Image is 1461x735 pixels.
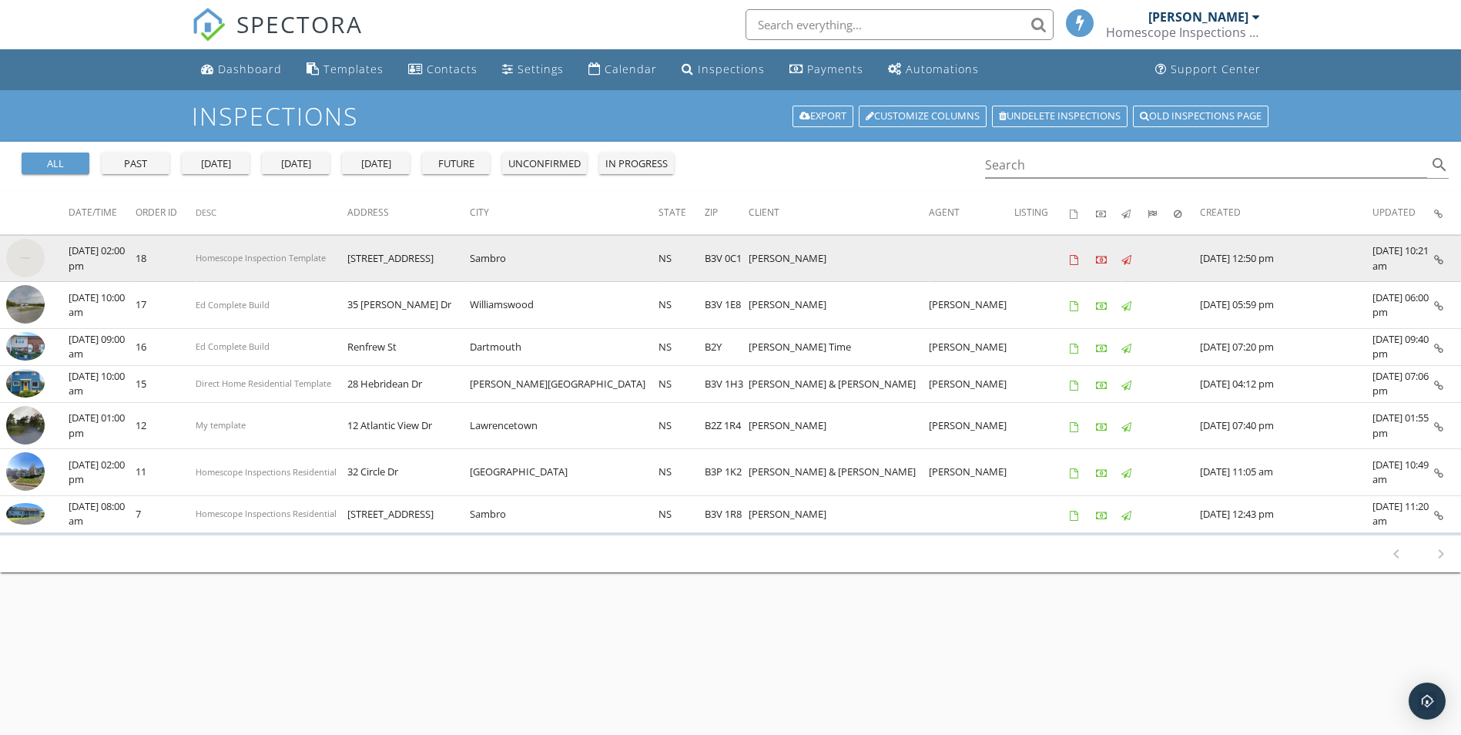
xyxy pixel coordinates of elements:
th: Published: Not sorted. [1121,191,1148,234]
div: Open Intercom Messenger [1409,683,1446,720]
th: Address: Not sorted. [347,191,470,234]
div: Settings [518,62,564,76]
th: Created: Not sorted. [1200,191,1372,234]
td: NS [658,365,705,402]
td: [DATE] 02:00 pm [69,449,136,496]
div: all [28,156,83,172]
button: all [22,153,89,174]
td: [PERSON_NAME] [749,402,929,449]
a: Dashboard [195,55,288,84]
div: Contacts [427,62,478,76]
td: 12 [136,402,196,449]
th: Submitted: Not sorted. [1148,191,1174,234]
td: 16 [136,328,196,365]
button: [DATE] [182,153,250,174]
img: 9085457%2Fcover_photos%2FwuMTHF3KwbkYgxL7x7d8%2Fsmall.jpeg [6,406,45,445]
td: [DATE] 10:21 am [1372,235,1434,282]
div: in progress [605,156,668,172]
span: City [470,206,489,219]
img: 9153784%2Fcover_photos%2Fee0975GYoaIhXMsF4tuC%2Fsmall.jpeg [6,369,45,398]
td: [DATE] 10:00 am [69,282,136,329]
td: [STREET_ADDRESS] [347,235,470,282]
td: NS [658,495,705,532]
th: Paid: Not sorted. [1096,191,1122,234]
i: search [1430,156,1449,174]
td: B3V 0C1 [705,235,749,282]
span: Desc [196,206,216,218]
td: [DATE] 02:00 pm [69,235,136,282]
td: B2Y [705,328,749,365]
div: [DATE] [188,156,243,172]
span: Order ID [136,206,177,219]
th: State: Not sorted. [658,191,705,234]
td: [GEOGRAPHIC_DATA] [470,449,658,496]
span: State [658,206,686,219]
span: Listing [1014,206,1048,219]
td: NS [658,402,705,449]
th: Agreements signed: Not sorted. [1070,191,1096,234]
button: in progress [599,153,674,174]
td: Dartmouth [470,328,658,365]
td: [PERSON_NAME] [929,365,1014,402]
td: [DATE] 09:40 pm [1372,328,1434,365]
td: NS [658,235,705,282]
th: City: Not sorted. [470,191,658,234]
td: Williamswood [470,282,658,329]
td: 18 [136,235,196,282]
td: [PERSON_NAME][GEOGRAPHIC_DATA] [470,365,658,402]
td: Sambro [470,495,658,532]
div: [DATE] [268,156,323,172]
div: Calendar [605,62,657,76]
td: [DATE] 06:00 pm [1372,282,1434,329]
th: Desc: Not sorted. [196,191,348,234]
td: B3P 1K2 [705,449,749,496]
button: [DATE] [342,153,410,174]
td: 15 [136,365,196,402]
td: [DATE] 12:50 pm [1200,235,1372,282]
span: Zip [705,206,718,219]
td: B3V 1E8 [705,282,749,329]
img: streetview [6,239,45,277]
td: NS [658,282,705,329]
th: Order ID: Not sorted. [136,191,196,234]
td: 17 [136,282,196,329]
td: [DATE] 07:40 pm [1200,402,1372,449]
div: past [108,156,163,172]
img: 8800846%2Fcover_photos%2Fz6MFBNRttBc57f8DsYQU%2Fsmall.8800846-1749068929888 [6,503,45,525]
div: Automations [906,62,979,76]
div: future [428,156,484,172]
a: Payments [783,55,870,84]
a: Support Center [1149,55,1267,84]
div: Support Center [1171,62,1261,76]
span: Address [347,206,389,219]
a: SPECTORA [192,21,363,53]
td: 35 [PERSON_NAME] Dr [347,282,470,329]
th: Listing: Not sorted. [1014,191,1070,234]
td: [STREET_ADDRESS] [347,495,470,532]
img: 9362423%2Fcover_photos%2FsdGrCsgddAgxvXUrGHbv%2Fsmall.jpg [6,332,45,361]
div: Payments [807,62,863,76]
div: Inspections [698,62,765,76]
input: Search everything... [746,9,1054,40]
td: [DATE] 12:43 pm [1200,495,1372,532]
button: past [102,153,169,174]
td: Lawrencetown [470,402,658,449]
div: Dashboard [218,62,282,76]
th: Agent: Not sorted. [929,191,1014,234]
td: [DATE] 10:49 am [1372,449,1434,496]
span: Created [1200,206,1241,219]
h1: Inspections [192,102,1270,129]
th: Client: Not sorted. [749,191,929,234]
td: [PERSON_NAME] [929,282,1014,329]
button: unconfirmed [502,153,587,174]
th: Zip: Not sorted. [705,191,749,234]
div: Homescope Inspections Inc. [1106,25,1260,40]
div: unconfirmed [508,156,581,172]
a: Settings [496,55,570,84]
td: Renfrew St [347,328,470,365]
td: [DATE] 05:59 pm [1200,282,1372,329]
td: 11 [136,449,196,496]
td: [PERSON_NAME] Time [749,328,929,365]
a: Inspections [675,55,771,84]
a: Export [792,106,853,127]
